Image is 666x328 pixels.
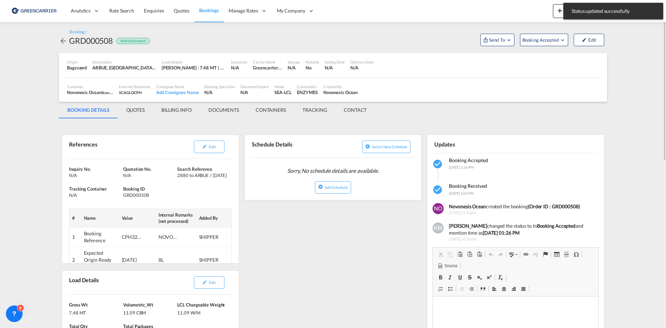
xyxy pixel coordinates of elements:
[67,84,113,89] div: Customer
[574,34,604,46] button: icon-pencilEdit
[509,284,519,293] a: Align Right
[467,284,476,293] a: Increase Indent
[247,102,294,118] md-tab-item: CONTAINERS
[484,273,494,282] a: Superscript
[69,192,121,198] div: N/A
[59,102,118,118] md-tab-item: BOOKING DETAILS
[122,234,143,241] div: CPH32106836
[69,166,91,172] span: Inquiry No.
[436,250,445,259] a: Cut (Ctrl+X)
[69,227,81,247] td: 1
[507,250,519,259] a: Spell Check As You Type
[483,230,520,236] b: [DATE] 01:26 PM
[196,227,232,247] td: SHIPPER
[71,7,91,14] span: Analytics
[306,59,319,65] div: Rollable
[196,209,232,227] th: Added By
[119,209,156,227] th: Value
[449,222,594,236] div: changed the status to In and mention time as
[144,8,164,14] span: Enquiries
[480,34,514,46] button: Open demo menu
[177,302,225,308] span: LCL Chargeable Weight
[288,59,300,65] div: Voyage
[445,273,455,282] a: Italic (Ctrl+I)
[318,184,323,189] md-icon: icon-plus-circle
[436,284,445,293] a: Insert/Remove Numbered List
[277,7,305,14] span: My Company
[306,65,319,71] div: No
[433,159,444,170] md-icon: icon-checkbox-marked-circle
[465,273,475,282] a: Strikethrough
[102,90,143,95] span: Scan Global Logistics A/S
[552,250,562,259] a: Table
[229,7,258,14] span: Manage Rates
[159,256,179,263] div: 8L
[445,250,455,259] a: Copy (Ctrl+C)
[69,172,121,178] div: N/A
[433,222,444,234] img: +tyfMPAAAABklEQVQDABaPBaZru80IAAAAAElFTkSuQmCC
[69,209,81,227] th: #
[59,35,69,46] div: icon-arrow-left
[350,59,374,65] div: Delivery Date
[528,203,580,209] b: (Order ID : GRD000508)
[449,183,487,189] span: Booking Received
[433,138,514,150] div: Updates
[202,280,207,285] md-icon: icon-pencil
[323,84,358,89] div: Created By
[433,203,444,214] img: Ygrk3AAAABklEQVQDAFF8c5fyQb5PAAAAAElFTkSuQmCC
[325,185,348,190] span: Add Schedule
[449,236,594,242] span: [DATE] 4:56pm
[475,273,484,282] a: Subscript
[92,59,156,65] div: Destination
[489,284,499,293] a: Align Left
[162,65,225,71] div: [PERSON_NAME] : 7.48 MT | Volumetric Wt : 11.09 CBM | Chargeable Wt : 11.09 W/M
[240,84,269,89] div: Document Expert
[372,144,407,149] span: Select new schedule
[7,7,159,14] body: Editor, editor6
[449,165,473,169] span: [DATE] 1:26 PM
[174,8,189,14] span: Quotes
[209,280,215,285] span: Edit
[156,84,199,89] div: Consignee Name
[69,186,107,192] span: Tracking Container
[253,59,282,65] div: Carrier Name
[69,308,121,316] div: 7.48 MT
[200,102,247,118] md-tab-item: DOCUMENTS
[123,302,153,308] span: Volumetric_Wt
[323,89,358,95] div: Novonesis Ocean
[274,89,291,95] div: SEA-LCL
[449,203,486,209] b: Novonesis Ocean
[365,144,370,149] md-icon: icon-plus-circle
[123,166,151,172] span: Quotation No.
[449,223,487,229] b: [PERSON_NAME]
[465,250,475,259] a: Paste as plain text (Ctrl+Shift+V)
[478,284,488,293] a: Block Quote
[570,8,657,15] span: Status updated successfully
[556,6,564,15] md-icon: icon-plus 400-fg
[92,65,156,71] div: ARBUE, Buenos Aires, Argentina, South America, Americas
[153,102,200,118] md-tab-item: BILLING INFO
[443,263,457,269] span: Source
[449,157,488,163] span: Booking Accepted
[81,227,119,247] td: Booking Reference
[177,172,230,178] div: 2880 to ARBUE / 19 Sep 2025
[445,284,455,293] a: Insert/Remove Bulleted List
[499,284,509,293] a: Center
[118,102,153,118] md-tab-item: QUOTES
[531,250,540,259] a: Unlink
[10,3,57,19] img: b0b18ec08afe11efb1d4932555f5f09d.png
[177,166,212,172] span: Search Reference
[475,250,484,259] a: Paste from Word
[69,302,88,308] span: Gross Wt
[496,250,505,259] a: Redo (Ctrl+Y)
[69,35,113,46] div: GRD000508
[240,89,269,95] div: N/A
[67,59,87,65] div: Origin
[67,65,87,71] div: Bagsværd
[335,102,375,118] md-tab-item: CONTACT
[209,144,215,149] span: Edit
[253,65,282,71] div: Greencarrier Consolidators
[116,38,150,44] div: Booking Accepted
[436,261,459,270] a: Source
[69,29,86,35] div: Booking /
